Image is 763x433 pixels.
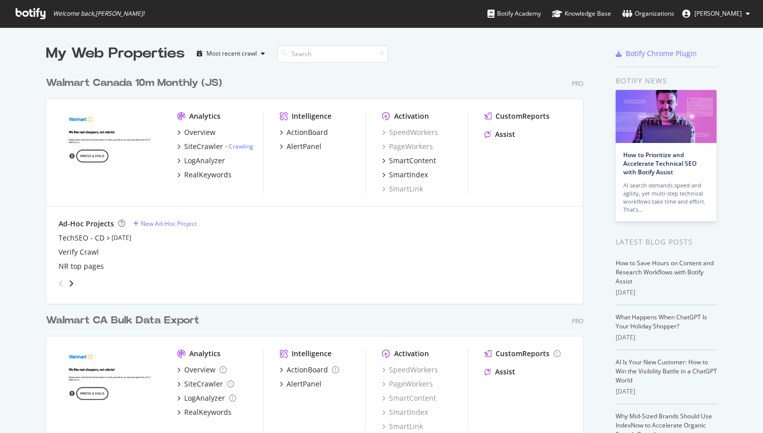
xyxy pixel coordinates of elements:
[112,233,131,242] a: [DATE]
[280,127,328,137] a: ActionBoard
[184,156,225,166] div: LogAnalyzer
[229,142,253,151] a: Crawling
[189,349,221,359] div: Analytics
[694,9,742,18] span: Neha Rose
[46,43,185,64] div: My Web Properties
[626,49,697,59] div: Botify Chrome Plugin
[394,349,429,359] div: Activation
[206,51,257,57] div: Most recent crawl
[484,129,515,139] a: Assist
[287,141,321,152] div: AlertPanel
[616,49,697,59] a: Botify Chrome Plugin
[46,76,222,90] div: Walmart Canada 10m Monthly (JS)
[280,379,321,389] a: AlertPanel
[616,313,707,330] a: What Happens When ChatGPT Is Your Holiday Shopper?
[177,141,253,152] a: SiteCrawler- Crawling
[59,261,104,271] a: NR top pages
[287,127,328,137] div: ActionBoard
[674,6,758,22] button: [PERSON_NAME]
[177,407,232,417] a: RealKeywords
[382,365,438,375] a: SpeedWorkers
[184,141,223,152] div: SiteCrawler
[484,349,561,359] a: CustomReports
[622,9,674,19] div: Organizations
[495,129,515,139] div: Assist
[184,365,215,375] div: Overview
[382,421,423,431] a: SmartLink
[184,407,232,417] div: RealKeywords
[46,313,203,328] a: Walmart CA Bulk Data Export
[189,111,221,121] div: Analytics
[184,393,225,403] div: LogAnalyzer
[552,9,611,19] div: Knowledge Base
[382,141,433,152] a: PageWorkers
[59,111,161,193] img: walmart.ca
[382,407,428,417] a: SmartIndex
[177,170,232,180] a: RealKeywords
[184,127,215,137] div: Overview
[487,9,541,19] div: Botify Academy
[287,365,328,375] div: ActionBoard
[277,45,388,63] input: Search
[280,365,339,375] a: ActionBoard
[616,358,717,384] a: AI Is Your New Customer: How to Win the Visibility Battle in a ChatGPT World
[382,127,438,137] a: SpeedWorkers
[495,367,515,377] div: Assist
[484,111,550,121] a: CustomReports
[177,365,227,375] a: Overview
[616,288,717,297] div: [DATE]
[616,90,717,143] img: How to Prioritize and Accelerate Technical SEO with Botify Assist
[389,156,436,166] div: SmartContent
[572,79,583,88] div: Pro
[177,127,215,137] a: Overview
[280,141,321,152] a: AlertPanel
[616,75,717,86] div: Botify news
[177,156,225,166] a: LogAnalyzer
[623,181,709,214] div: AI search demands speed and agility, yet multi-step technical workflows take time and effort. Tha...
[287,379,321,389] div: AlertPanel
[133,219,197,228] a: New Ad-Hoc Project
[382,379,433,389] a: PageWorkers
[46,76,226,90] a: Walmart Canada 10m Monthly (JS)
[382,393,436,403] a: SmartContent
[59,247,99,257] a: Verify Crawl
[53,10,144,18] span: Welcome back, [PERSON_NAME] !
[177,379,234,389] a: SiteCrawler
[394,111,429,121] div: Activation
[389,170,428,180] div: SmartIndex
[54,275,68,292] div: angle-left
[572,317,583,325] div: Pro
[382,156,436,166] a: SmartContent
[46,313,199,328] div: Walmart CA Bulk Data Export
[382,184,423,194] a: SmartLink
[496,111,550,121] div: CustomReports
[177,393,236,403] a: LogAnalyzer
[496,349,550,359] div: CustomReports
[292,349,332,359] div: Intelligence
[193,45,269,62] button: Most recent crawl
[59,233,104,243] a: TechSEO - CD
[184,379,223,389] div: SiteCrawler
[616,333,717,342] div: [DATE]
[616,236,717,248] div: Latest Blog Posts
[623,151,696,176] a: How to Prioritize and Accelerate Technical SEO with Botify Assist
[59,349,161,430] img: walmartsecondary.ca
[292,111,332,121] div: Intelligence
[184,170,232,180] div: RealKeywords
[68,278,75,288] div: angle-right
[616,259,714,285] a: How to Save Hours on Content and Research Workflows with Botify Assist
[225,142,253,151] div: -
[59,219,114,229] div: Ad-Hoc Projects
[141,219,197,228] div: New Ad-Hoc Project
